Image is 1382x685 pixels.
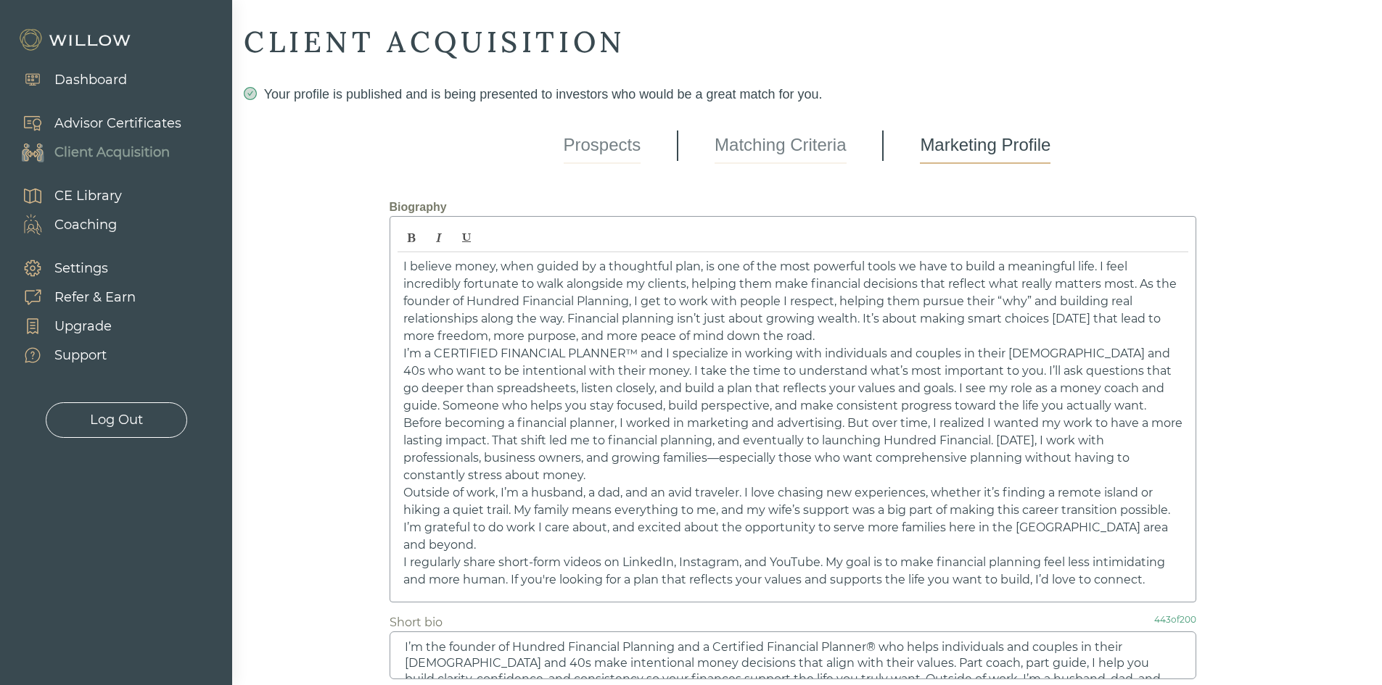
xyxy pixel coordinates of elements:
[403,554,1182,589] p: I regularly share short-form videos on LinkedIn, Instagram, and YouTube. My goal is to make finan...
[54,259,108,278] div: Settings
[390,199,1225,216] div: Biography
[426,225,452,250] span: Italic
[398,225,424,250] span: Bold
[54,215,117,235] div: Coaching
[453,225,480,250] span: Underline
[54,317,112,336] div: Upgrade
[7,181,122,210] a: CE Library
[715,128,846,164] a: Matching Criteria
[244,84,1370,104] div: Your profile is published and is being presented to investors who would be a great match for you.
[54,70,127,90] div: Dashboard
[54,288,136,307] div: Refer & Earn
[920,128,1050,164] a: Marketing Profile
[1154,614,1196,631] p: 443 of 200
[403,345,1182,415] p: I’m a CERTIFIED FINANCIAL PLANNER™ and I specialize in working with individuals and couples in th...
[54,114,181,133] div: Advisor Certificates
[7,109,181,138] a: Advisor Certificates
[7,283,136,312] a: Refer & Earn
[390,614,443,631] div: Short bio
[7,312,136,341] a: Upgrade
[54,186,122,206] div: CE Library
[403,415,1182,484] p: Before becoming a financial planner, I worked in marketing and advertising. But over time, I real...
[403,484,1182,554] p: Outside of work, I’m a husband, a dad, and an avid traveler. I love chasing new experiences, whet...
[244,87,257,100] span: check-circle
[54,346,107,365] div: Support
[403,258,1182,345] p: I believe money, when guided by a thoughtful plan, is one of the most powerful tools we have to b...
[54,143,170,162] div: Client Acquisition
[7,65,127,94] a: Dashboard
[18,28,134,51] img: Willow
[564,128,641,164] a: Prospects
[7,210,122,239] a: Coaching
[7,138,181,167] a: Client Acquisition
[390,631,1196,679] textarea: I’m the founder of Hundred Financial Planning and a Certified Financial Planner® who helps indivi...
[244,23,1370,61] div: CLIENT ACQUISITION
[7,254,136,283] a: Settings
[90,410,143,430] div: Log Out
